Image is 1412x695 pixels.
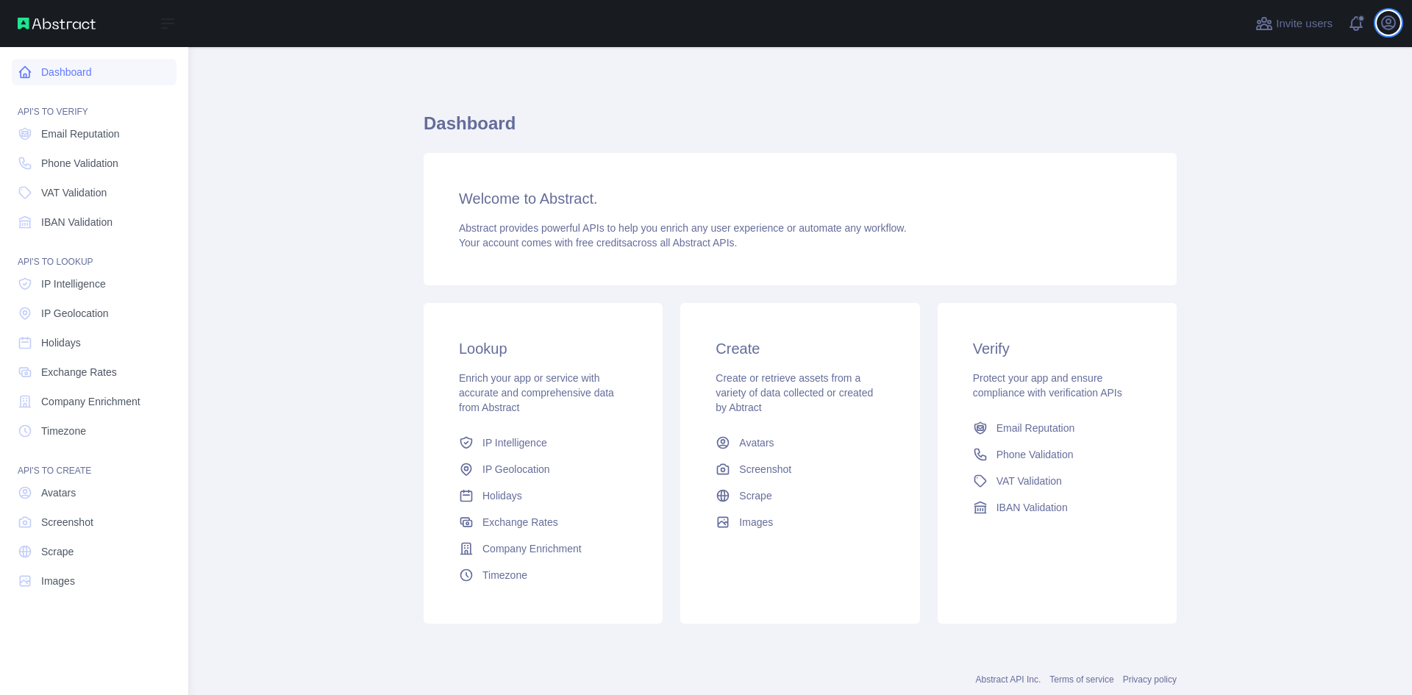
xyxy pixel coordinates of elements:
span: IP Geolocation [41,306,109,321]
a: Holidays [12,329,176,356]
img: Abstract API [18,18,96,29]
span: Company Enrichment [482,541,582,556]
span: free credits [576,237,627,249]
span: Timezone [41,424,86,438]
a: Screenshot [710,456,890,482]
h3: Verify [973,338,1141,359]
a: IP Geolocation [453,456,633,482]
a: VAT Validation [12,179,176,206]
button: Invite users [1252,12,1336,35]
h3: Lookup [459,338,627,359]
a: Company Enrichment [12,388,176,415]
a: Images [12,568,176,594]
a: IBAN Validation [967,494,1147,521]
span: Phone Validation [41,156,118,171]
span: Abstract provides powerful APIs to help you enrich any user experience or automate any workflow. [459,222,907,234]
span: VAT Validation [996,474,1062,488]
span: Images [41,574,75,588]
a: VAT Validation [967,468,1147,494]
span: Holidays [41,335,81,350]
span: Enrich your app or service with accurate and comprehensive data from Abstract [459,372,614,413]
span: Images [739,515,773,530]
a: Abstract API Inc. [976,674,1041,685]
span: IP Intelligence [41,277,106,291]
a: Email Reputation [967,415,1147,441]
a: Company Enrichment [453,535,633,562]
a: Scrape [710,482,890,509]
a: Scrape [12,538,176,565]
span: Email Reputation [996,421,1075,435]
span: Avatars [739,435,774,450]
a: Exchange Rates [12,359,176,385]
span: Holidays [482,488,522,503]
div: API'S TO VERIFY [12,88,176,118]
span: Company Enrichment [41,394,140,409]
a: Email Reputation [12,121,176,147]
span: Screenshot [739,462,791,477]
div: API'S TO CREATE [12,447,176,477]
h3: Create [716,338,884,359]
span: Invite users [1276,15,1333,32]
span: Avatars [41,485,76,500]
h1: Dashboard [424,112,1177,147]
span: Screenshot [41,515,93,530]
a: Timezone [453,562,633,588]
span: IBAN Validation [41,215,113,229]
a: Images [710,509,890,535]
a: IP Intelligence [12,271,176,297]
span: IP Geolocation [482,462,550,477]
a: Privacy policy [1123,674,1177,685]
span: VAT Validation [41,185,107,200]
a: Phone Validation [12,150,176,177]
span: Create or retrieve assets from a variety of data collected or created by Abtract [716,372,873,413]
span: Protect your app and ensure compliance with verification APIs [973,372,1122,399]
span: Scrape [41,544,74,559]
a: Dashboard [12,59,176,85]
a: IP Intelligence [453,430,633,456]
span: Scrape [739,488,771,503]
a: Avatars [12,480,176,506]
a: Holidays [453,482,633,509]
span: IBAN Validation [996,500,1068,515]
span: Email Reputation [41,126,120,141]
a: Timezone [12,418,176,444]
h3: Welcome to Abstract. [459,188,1141,209]
span: Your account comes with across all Abstract APIs. [459,237,737,249]
a: IP Geolocation [12,300,176,327]
span: Phone Validation [996,447,1074,462]
a: Screenshot [12,509,176,535]
a: Avatars [710,430,890,456]
a: IBAN Validation [12,209,176,235]
span: Exchange Rates [41,365,117,379]
span: Exchange Rates [482,515,558,530]
a: Terms of service [1049,674,1113,685]
span: Timezone [482,568,527,582]
span: IP Intelligence [482,435,547,450]
a: Phone Validation [967,441,1147,468]
a: Exchange Rates [453,509,633,535]
div: API'S TO LOOKUP [12,238,176,268]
